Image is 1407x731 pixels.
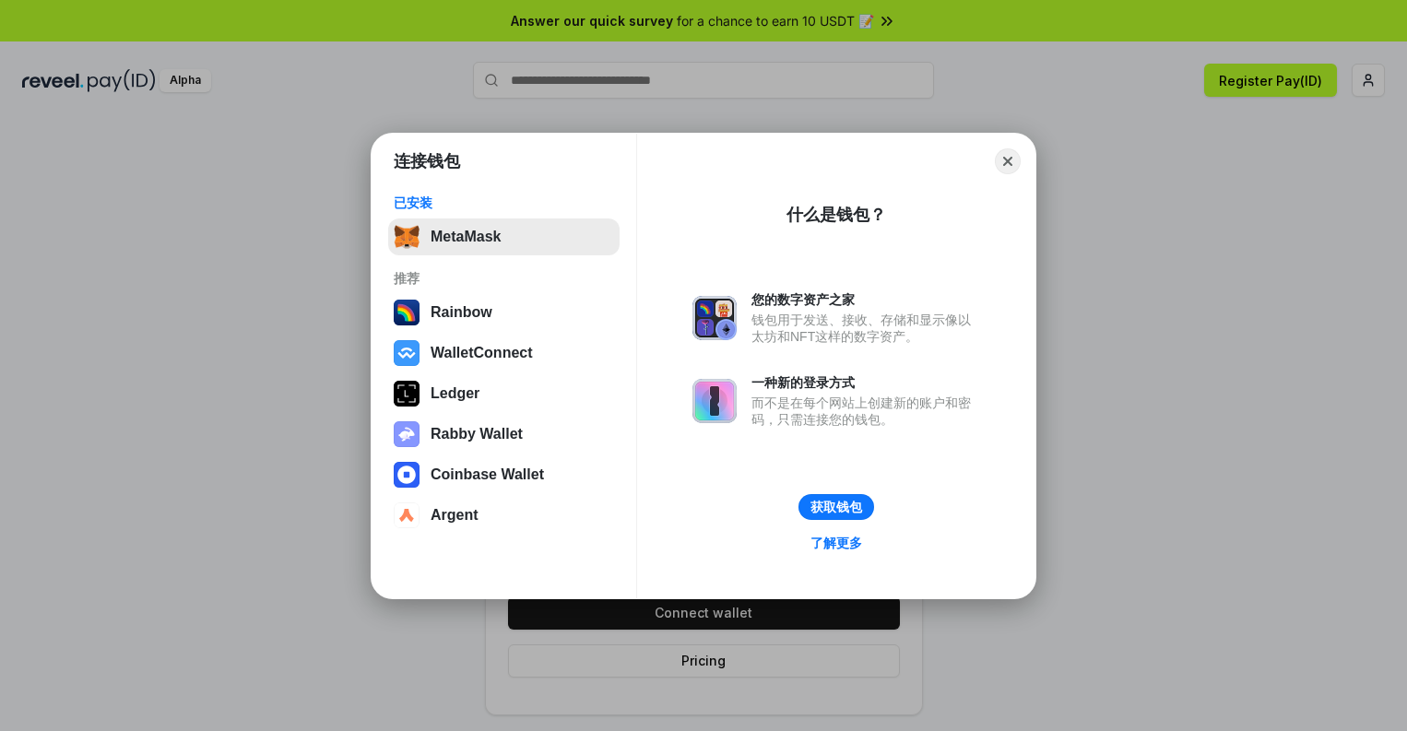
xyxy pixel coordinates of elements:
img: svg+xml,%3Csvg%20width%3D%2228%22%20height%3D%2228%22%20viewBox%3D%220%200%2028%2028%22%20fill%3D... [394,462,420,488]
a: 了解更多 [799,531,873,555]
button: Close [995,148,1021,174]
div: MetaMask [431,229,501,245]
img: svg+xml,%3Csvg%20width%3D%2228%22%20height%3D%2228%22%20viewBox%3D%220%200%2028%2028%22%20fill%3D... [394,502,420,528]
div: Rainbow [431,304,492,321]
button: WalletConnect [388,335,620,371]
div: 您的数字资产之家 [751,291,980,308]
img: svg+xml,%3Csvg%20fill%3D%22none%22%20height%3D%2233%22%20viewBox%3D%220%200%2035%2033%22%20width%... [394,224,420,250]
h1: 连接钱包 [394,150,460,172]
div: 推荐 [394,270,614,287]
button: MetaMask [388,218,620,255]
img: svg+xml,%3Csvg%20xmlns%3D%22http%3A%2F%2Fwww.w3.org%2F2000%2Fsvg%22%20fill%3D%22none%22%20viewBox... [692,379,737,423]
div: Argent [431,507,479,524]
button: Coinbase Wallet [388,456,620,493]
div: 获取钱包 [810,499,862,515]
img: svg+xml,%3Csvg%20xmlns%3D%22http%3A%2F%2Fwww.w3.org%2F2000%2Fsvg%22%20fill%3D%22none%22%20viewBox... [692,296,737,340]
div: 钱包用于发送、接收、存储和显示像以太坊和NFT这样的数字资产。 [751,312,980,345]
img: svg+xml,%3Csvg%20xmlns%3D%22http%3A%2F%2Fwww.w3.org%2F2000%2Fsvg%22%20fill%3D%22none%22%20viewBox... [394,421,420,447]
div: Ledger [431,385,479,402]
button: Rabby Wallet [388,416,620,453]
button: Rainbow [388,294,620,331]
div: 一种新的登录方式 [751,374,980,391]
div: Rabby Wallet [431,426,523,442]
img: svg+xml,%3Csvg%20width%3D%2228%22%20height%3D%2228%22%20viewBox%3D%220%200%2028%2028%22%20fill%3D... [394,340,420,366]
div: 什么是钱包？ [786,204,886,226]
button: Ledger [388,375,620,412]
div: 已安装 [394,195,614,211]
button: 获取钱包 [798,494,874,520]
div: WalletConnect [431,345,533,361]
div: 而不是在每个网站上创建新的账户和密码，只需连接您的钱包。 [751,395,980,428]
button: Argent [388,497,620,534]
img: svg+xml,%3Csvg%20xmlns%3D%22http%3A%2F%2Fwww.w3.org%2F2000%2Fsvg%22%20width%3D%2228%22%20height%3... [394,381,420,407]
div: Coinbase Wallet [431,466,544,483]
img: svg+xml,%3Csvg%20width%3D%22120%22%20height%3D%22120%22%20viewBox%3D%220%200%20120%20120%22%20fil... [394,300,420,325]
div: 了解更多 [810,535,862,551]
